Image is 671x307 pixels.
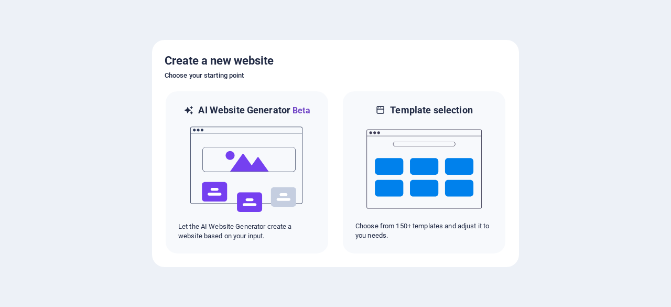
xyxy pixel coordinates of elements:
[355,221,493,240] p: Choose from 150+ templates and adjust it to you needs.
[189,117,305,222] img: ai
[165,90,329,255] div: AI Website GeneratorBetaaiLet the AI Website Generator create a website based on your input.
[342,90,506,255] div: Template selectionChoose from 150+ templates and adjust it to you needs.
[178,222,316,241] p: Let the AI Website Generator create a website based on your input.
[165,69,506,82] h6: Choose your starting point
[390,104,472,117] h6: Template selection
[165,52,506,69] h5: Create a new website
[290,105,310,115] span: Beta
[198,104,310,117] h6: AI Website Generator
